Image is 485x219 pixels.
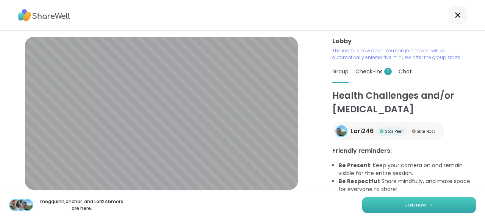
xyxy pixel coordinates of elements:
[39,198,124,212] p: megquinn , anchor , and Lori246 more are here.
[332,122,444,140] a: Lori246Lori246Star PeerStar PeerElite HostElite Host
[417,129,435,134] span: Elite Host
[18,6,70,24] img: ShareWell Logo
[338,177,476,193] li: : Share mindfully, and make space for everyone to share!
[355,68,392,75] span: Check-ins
[385,129,403,134] span: Star Peer
[429,203,433,207] img: ShareWell Logomark
[332,146,476,155] h3: Friendly reminders:
[336,126,346,136] img: Lori246
[362,197,476,213] button: Join now
[332,47,476,61] p: The room is now open. You can join now or will be automatically entered five minutes after the gr...
[338,177,379,185] b: Be Respectful
[16,200,27,210] img: anchor
[332,68,349,75] span: Group
[350,127,374,136] span: Lori246
[384,68,392,75] span: 1
[10,200,20,210] img: megquinn
[332,89,476,116] h1: Health Challenges and/or [MEDICAL_DATA]
[412,129,416,133] img: Elite Host
[399,68,412,75] span: Chat
[338,162,476,177] li: : Keep your camera on and remain visible for the entire session.
[338,162,370,169] b: Be Present
[380,129,383,133] img: Star Peer
[332,37,476,46] h3: Lobby
[405,202,426,208] span: Join now
[22,200,33,210] img: Lori246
